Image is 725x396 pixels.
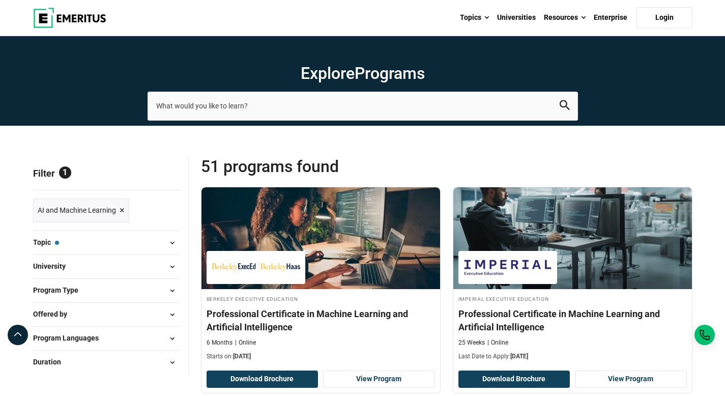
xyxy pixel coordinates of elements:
a: View Program [575,371,687,388]
button: Offered by [33,307,180,322]
button: Program Languages [33,331,180,346]
h1: Explore [148,63,578,83]
span: Program Languages [33,332,107,344]
a: AI and Machine Learning Course by Berkeley Executive Education - August 28, 2025 Berkeley Executi... [201,187,440,366]
h4: Berkeley Executive Education [207,294,435,303]
input: search-page [148,92,578,120]
p: Last Date to Apply: [458,352,687,361]
img: Berkeley Executive Education [212,256,300,279]
img: Imperial Executive Education [463,256,552,279]
button: Duration [33,355,180,370]
span: Duration [33,356,69,367]
img: Professional Certificate in Machine Learning and Artificial Intelligence | Online AI and Machine ... [201,187,440,289]
span: Programs [355,64,425,83]
a: search [560,103,570,112]
h4: Professional Certificate in Machine Learning and Artificial Intelligence [458,307,687,333]
span: × [120,203,125,218]
span: Topic [33,237,59,248]
a: AI and Machine Learning × [33,199,129,222]
span: University [33,261,74,272]
button: search [560,100,570,112]
img: Professional Certificate in Machine Learning and Artificial Intelligence | Online AI and Machine ... [453,187,692,289]
span: [DATE] [233,353,251,360]
span: 51 Programs found [201,156,447,177]
button: Download Brochure [207,371,318,388]
button: Program Type [33,283,180,298]
span: Offered by [33,308,75,320]
p: 25 Weeks [458,338,485,347]
span: Program Type [33,285,86,296]
a: Reset all [149,168,180,181]
h4: Professional Certificate in Machine Learning and Artificial Intelligence [207,307,435,333]
p: Filter [33,156,180,190]
span: [DATE] [510,353,528,360]
p: Online [235,338,256,347]
h4: Imperial Executive Education [458,294,687,303]
a: AI and Machine Learning Course by Imperial Executive Education - August 28, 2025 Imperial Executi... [453,187,692,366]
span: AI and Machine Learning [38,205,116,216]
button: Download Brochure [458,371,570,388]
button: Topic [33,235,180,250]
p: 6 Months [207,338,233,347]
p: Starts on: [207,352,435,361]
p: Online [487,338,508,347]
button: University [33,259,180,274]
a: View Program [323,371,435,388]
span: 1 [59,166,71,179]
a: Login [636,7,692,29]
